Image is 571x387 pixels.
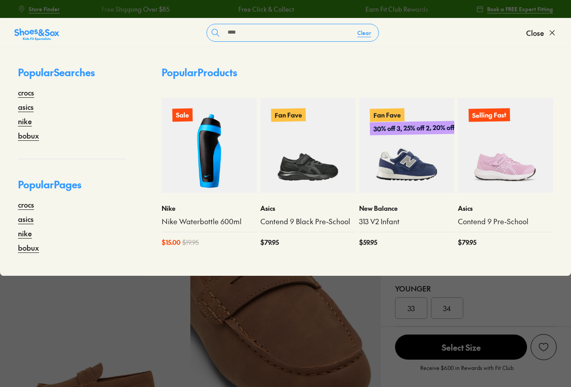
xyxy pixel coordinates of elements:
[469,108,510,122] p: Selling Fast
[18,116,32,126] a: nike
[260,238,279,247] span: $ 79.95
[182,238,199,247] span: $ 19.95
[172,109,193,122] p: Sale
[18,101,34,112] a: asics
[162,65,237,80] p: Popular Products
[260,204,356,213] p: Asics
[162,98,257,193] a: Sale
[408,303,415,313] span: 33
[18,65,126,87] p: Popular Searches
[370,121,462,135] p: 30% off 3, 25% off 2, 20% off 1
[359,204,454,213] p: New Balance
[18,242,39,253] a: bobux
[458,204,553,213] p: Asics
[18,177,126,199] p: Popular Pages
[476,1,553,17] a: Book a FREE Expert Fitting
[162,217,257,226] a: Nike Waterbottle 600ml
[443,303,451,313] span: 34
[18,228,32,239] a: nike
[420,364,514,380] p: Receive $6.00 in Rewards with Fit Club
[162,204,257,213] p: Nike
[359,217,454,226] a: 313 V2 Infant
[458,98,553,193] a: Selling Fast
[363,4,426,14] a: Earn Fit Club Rewards
[18,199,34,210] a: crocs
[526,27,544,38] span: Close
[99,4,167,14] a: Free Shipping Over $85
[18,130,39,141] a: bobux
[458,217,553,226] a: Contend 9 Pre-School
[395,283,557,294] div: Younger
[14,26,59,40] a: Shoes &amp; Sox
[260,217,356,226] a: Contend 9 Black Pre-School
[531,334,557,360] button: Add to Wishlist
[14,27,59,42] img: SNS_Logo_Responsive.svg
[29,5,60,13] span: Store Finder
[18,1,60,17] a: Store Finder
[236,4,291,14] a: Free Click & Collect
[395,335,527,360] span: Select Size
[458,238,476,247] span: $ 79.95
[359,238,377,247] span: $ 59.95
[18,87,34,98] a: crocs
[18,213,34,224] a: asics
[395,334,527,360] button: Select Size
[260,98,356,193] a: Fan Fave
[359,98,454,193] a: Fan Fave30% off 3, 25% off 2, 20% off 1
[487,5,553,13] span: Book a FREE Expert Fitting
[162,238,180,247] span: $ 15.00
[370,108,404,122] p: Fan Fave
[271,108,306,122] p: Fan Fave
[350,25,378,41] button: Clear
[526,23,557,43] button: Close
